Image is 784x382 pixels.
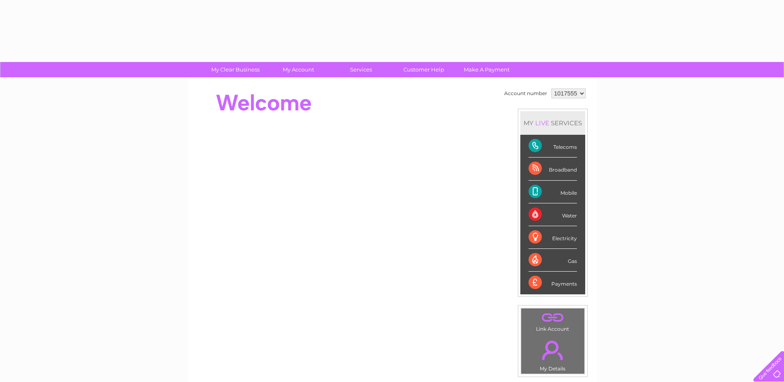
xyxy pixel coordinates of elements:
[523,310,582,325] a: .
[264,62,332,77] a: My Account
[523,336,582,365] a: .
[502,86,549,100] td: Account number
[529,181,577,203] div: Mobile
[529,226,577,249] div: Electricity
[390,62,458,77] a: Customer Help
[529,158,577,180] div: Broadband
[529,272,577,294] div: Payments
[534,119,551,127] div: LIVE
[521,334,585,374] td: My Details
[453,62,521,77] a: Make A Payment
[529,249,577,272] div: Gas
[520,111,585,135] div: MY SERVICES
[201,62,269,77] a: My Clear Business
[529,203,577,226] div: Water
[521,308,585,334] td: Link Account
[327,62,395,77] a: Services
[529,135,577,158] div: Telecoms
